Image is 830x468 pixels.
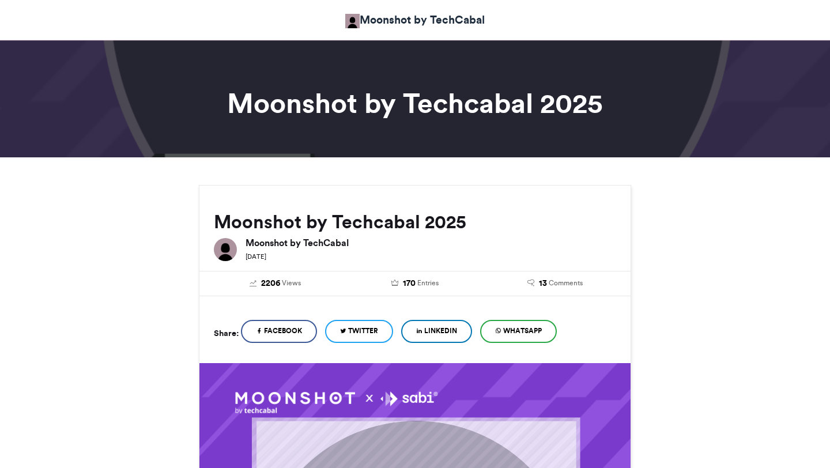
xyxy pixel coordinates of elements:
[354,277,477,290] a: 170 Entries
[214,277,337,290] a: 2206 Views
[549,278,583,288] span: Comments
[261,277,280,290] span: 2206
[345,14,360,28] img: Moonshot by TechCabal
[282,278,301,288] span: Views
[403,277,416,290] span: 170
[264,326,302,336] span: Facebook
[214,326,239,341] h5: Share:
[480,320,557,343] a: WhatsApp
[95,89,735,117] h1: Moonshot by Techcabal 2025
[241,320,317,343] a: Facebook
[345,12,485,28] a: Moonshot by TechCabal
[214,212,616,232] h2: Moonshot by Techcabal 2025
[401,320,472,343] a: LinkedIn
[539,277,547,290] span: 13
[246,238,616,247] h6: Moonshot by TechCabal
[417,278,439,288] span: Entries
[493,277,616,290] a: 13 Comments
[325,320,393,343] a: Twitter
[235,391,437,414] img: 1758644554.097-6a393746cea8df337a0c7de2b556cf9f02f16574.png
[424,326,457,336] span: LinkedIn
[214,238,237,261] img: Moonshot by TechCabal
[503,326,542,336] span: WhatsApp
[348,326,378,336] span: Twitter
[246,252,266,261] small: [DATE]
